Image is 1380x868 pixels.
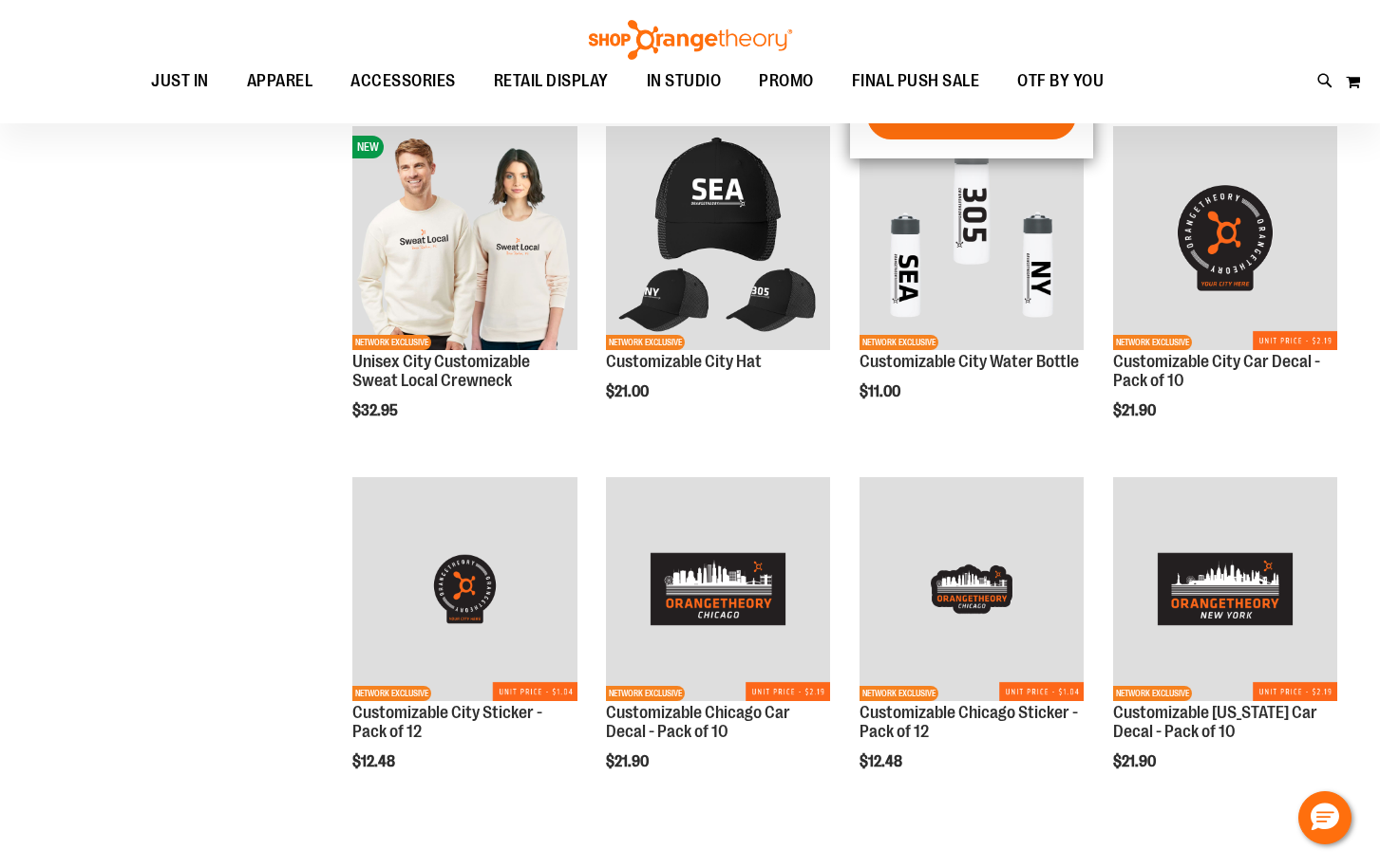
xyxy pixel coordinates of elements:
div: product [343,468,586,819]
span: ACCESSORIES [350,60,456,102]
div: product [343,117,586,468]
span: $21.90 [1113,753,1159,770]
span: NETWORK EXCLUSIVE [606,686,685,701]
button: Hello, have a question? Let’s chat. [1298,791,1352,844]
span: RETAIL DISPLAY [494,60,609,102]
span: $12.48 [860,753,905,770]
a: Product image for Customizable City Sticker - 12 PKNETWORK EXCLUSIVE [352,477,577,704]
a: PROMO [740,60,833,103]
a: OTF BY YOU [998,60,1123,103]
a: IN STUDIO [628,60,741,103]
span: NETWORK EXCLUSIVE [1113,686,1192,701]
a: APPAREL [228,60,332,103]
div: product [1104,468,1347,819]
span: OTF BY YOU [1017,60,1104,102]
a: FINAL PUSH SALE [833,60,999,103]
img: Product image for Customizable Chicago Car Decal - 10 PK [606,477,830,701]
span: NEW [352,136,384,158]
span: NETWORK EXCLUSIVE [860,335,938,350]
a: JUST IN [132,60,228,103]
a: Customizable City Hat [606,352,762,371]
div: product [1104,117,1347,468]
img: Product image for Customizable Chicago Sticker - 12 PK [860,477,1084,701]
a: Customizable City Water Bottle primary imageNETWORK EXCLUSIVE [860,126,1084,353]
span: $21.90 [606,753,652,770]
span: PROMO [759,60,814,102]
a: Customizable City Car Decal - Pack of 10 [1113,352,1320,390]
a: Product image for Customizable Chicago Car Decal - 10 PKNETWORK EXCLUSIVE [606,477,830,704]
span: JUST IN [151,60,209,102]
img: Main Image of 1536459 [606,126,830,350]
img: Customizable City Water Bottle primary image [860,126,1084,350]
img: Image of Unisex City Customizable NuBlend Crewneck [352,126,577,350]
div: product [596,117,840,449]
span: APPAREL [247,60,313,102]
span: NETWORK EXCLUSIVE [1113,335,1192,350]
span: FINAL PUSH SALE [852,60,980,102]
span: IN STUDIO [647,60,722,102]
a: Main Image of 1536459NETWORK EXCLUSIVE [606,126,830,353]
a: Customizable City Sticker - Pack of 12 [352,703,542,741]
div: product [850,468,1093,819]
span: NETWORK EXCLUSIVE [606,335,685,350]
img: Shop Orangetheory [586,20,795,60]
img: Product image for Customizable New York Car Decal - 10 PK [1113,477,1337,701]
div: product [850,117,1093,449]
a: Product image for Customizable City Car Decal - 10 PKNETWORK EXCLUSIVE [1113,126,1337,353]
div: product [596,468,840,819]
span: $11.00 [860,383,903,400]
a: Customizable City Water Bottle [860,352,1079,371]
span: NETWORK EXCLUSIVE [352,335,431,350]
span: $32.95 [352,402,401,419]
a: Customizable Chicago Sticker - Pack of 12 [860,703,1078,741]
span: NETWORK EXCLUSIVE [860,686,938,701]
a: Customizable [US_STATE] Car Decal - Pack of 10 [1113,703,1317,741]
a: RETAIL DISPLAY [475,60,628,102]
img: Product image for Customizable City Car Decal - 10 PK [1113,126,1337,350]
span: $21.90 [1113,402,1159,419]
a: Product image for Customizable Chicago Sticker - 12 PKNETWORK EXCLUSIVE [860,477,1084,704]
span: $12.48 [352,753,398,770]
a: Image of Unisex City Customizable NuBlend CrewneckNEWNETWORK EXCLUSIVE [352,126,577,353]
a: Unisex City Customizable Sweat Local Crewneck [352,352,530,390]
a: ACCESSORIES [331,60,475,103]
span: $21.00 [606,383,652,400]
span: NETWORK EXCLUSIVE [352,686,431,701]
a: Product image for Customizable New York Car Decal - 10 PKNETWORK EXCLUSIVE [1113,477,1337,704]
img: Product image for Customizable City Sticker - 12 PK [352,477,577,701]
a: Customizable Chicago Car Decal - Pack of 10 [606,703,790,741]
